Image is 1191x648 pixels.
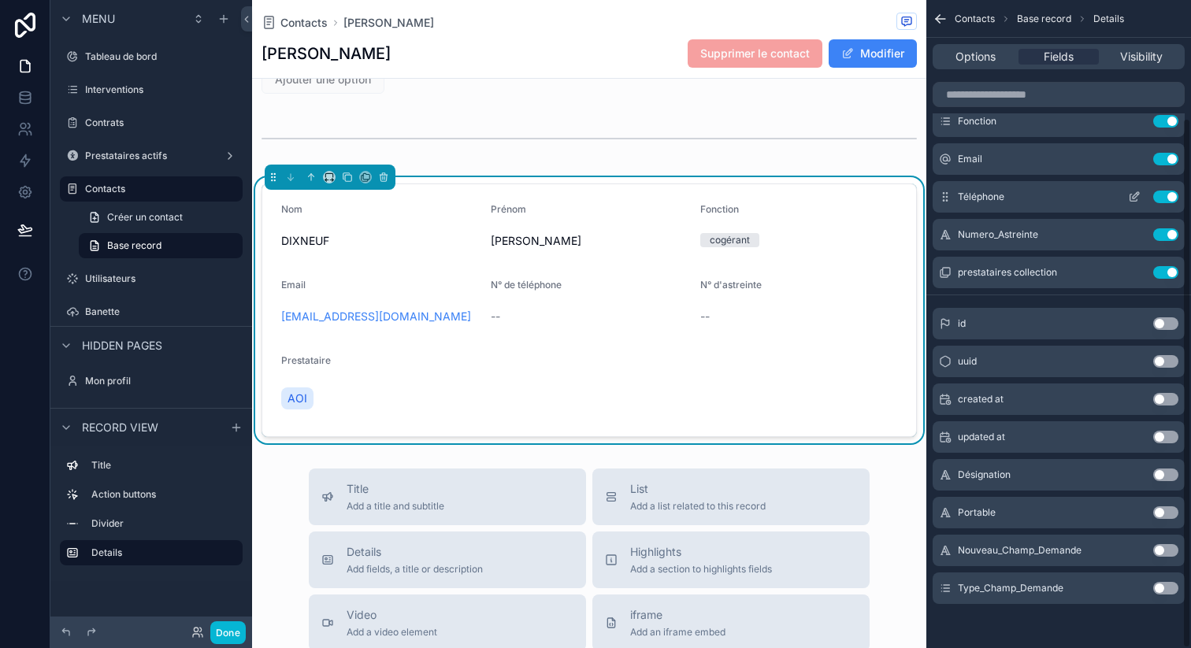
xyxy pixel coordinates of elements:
[60,299,243,324] a: Banette
[82,11,115,27] span: Menu
[958,191,1004,203] span: Téléphone
[107,239,161,252] span: Base record
[309,531,586,588] button: DetailsAdd fields, a title or description
[958,431,1005,443] span: updated at
[60,176,243,202] a: Contacts
[85,375,239,387] label: Mon profil
[630,626,725,639] span: Add an iframe embed
[829,39,917,68] button: Modifier
[347,607,437,623] span: Video
[280,15,328,31] span: Contacts
[288,391,307,406] span: AOI
[82,420,158,435] span: Record view
[281,233,478,249] span: DIXNEUF
[60,266,243,291] a: Utilisateurs
[491,233,688,249] span: [PERSON_NAME]
[60,143,243,168] a: Prestataires actifs
[630,544,772,560] span: Highlights
[592,531,870,588] button: HighlightsAdd a section to highlights fields
[281,354,331,366] span: Prestataire
[958,582,1063,594] span: Type_Champ_Demande
[79,205,243,230] a: Créer un contact
[60,110,243,135] a: Contrats
[91,546,230,559] label: Details
[262,43,391,65] h1: [PERSON_NAME]
[630,500,766,513] span: Add a list related to this record
[955,49,996,65] span: Options
[281,279,306,291] span: Email
[60,368,243,394] a: Mon profil
[630,563,772,576] span: Add a section to highlights fields
[50,446,252,581] div: scrollable content
[958,317,966,330] span: id
[91,459,236,472] label: Title
[85,83,239,96] label: Interventions
[281,203,302,215] span: Nom
[91,488,236,501] label: Action buttons
[700,279,762,291] span: N° d'astreinte
[958,115,996,128] span: Fonction
[958,153,982,165] span: Email
[1093,13,1124,25] span: Details
[710,233,750,247] div: cogérant
[630,481,766,497] span: List
[700,203,739,215] span: Fonction
[592,468,870,525] button: ListAdd a list related to this record
[85,50,239,63] label: Tableau de bord
[107,211,183,224] span: Créer un contact
[700,309,710,324] span: --
[347,481,444,497] span: Title
[262,15,328,31] a: Contacts
[347,563,483,576] span: Add fields, a title or description
[91,517,236,530] label: Divider
[1017,13,1071,25] span: Base record
[958,228,1038,241] span: Numero_Astreinte
[955,13,995,25] span: Contacts
[343,15,434,31] a: [PERSON_NAME]
[85,117,239,129] label: Contrats
[958,355,977,368] span: uuid
[85,183,233,195] label: Contacts
[958,266,1057,279] span: prestataires collection
[281,309,471,324] a: [EMAIL_ADDRESS][DOMAIN_NAME]
[79,233,243,258] a: Base record
[347,500,444,513] span: Add a title and subtitle
[82,338,162,354] span: Hidden pages
[85,150,217,162] label: Prestataires actifs
[1120,49,1163,65] span: Visibility
[491,279,562,291] span: N° de téléphone
[491,203,526,215] span: Prénom
[309,468,586,525] button: TitleAdd a title and subtitle
[60,44,243,69] a: Tableau de bord
[491,309,500,324] span: --
[210,621,246,644] button: Done
[347,626,437,639] span: Add a video element
[1044,49,1074,65] span: Fields
[958,544,1082,557] span: Nouveau_Champ_Demande
[958,506,996,519] span: Portable
[958,468,1011,481] span: Désignation
[85,305,239,318] label: Banette
[347,544,483,560] span: Details
[630,607,725,623] span: iframe
[281,387,314,409] a: AOI
[60,77,243,102] a: Interventions
[958,393,1004,405] span: created at
[85,272,239,285] label: Utilisateurs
